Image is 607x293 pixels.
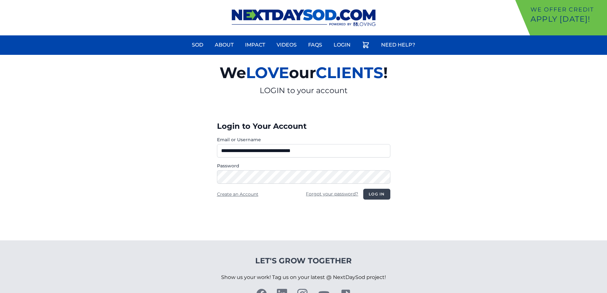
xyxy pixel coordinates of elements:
[246,63,289,82] span: LOVE
[146,85,462,96] p: LOGIN to your account
[531,5,604,14] p: We offer Credit
[241,37,269,53] a: Impact
[377,37,419,53] a: Need Help?
[221,266,386,289] p: Show us your work! Tag us on your latest @ NextDaySod project!
[273,37,300,53] a: Videos
[306,191,358,197] a: Forgot your password?
[531,14,604,24] p: Apply [DATE]!
[363,189,390,200] button: Log in
[211,37,237,53] a: About
[217,191,258,197] a: Create an Account
[217,121,390,131] h3: Login to Your Account
[188,37,207,53] a: Sod
[146,60,462,85] h2: We our !
[304,37,326,53] a: FAQs
[217,163,390,169] label: Password
[217,136,390,143] label: Email or Username
[330,37,354,53] a: Login
[221,256,386,266] h4: Let's Grow Together
[316,63,383,82] span: CLIENTS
